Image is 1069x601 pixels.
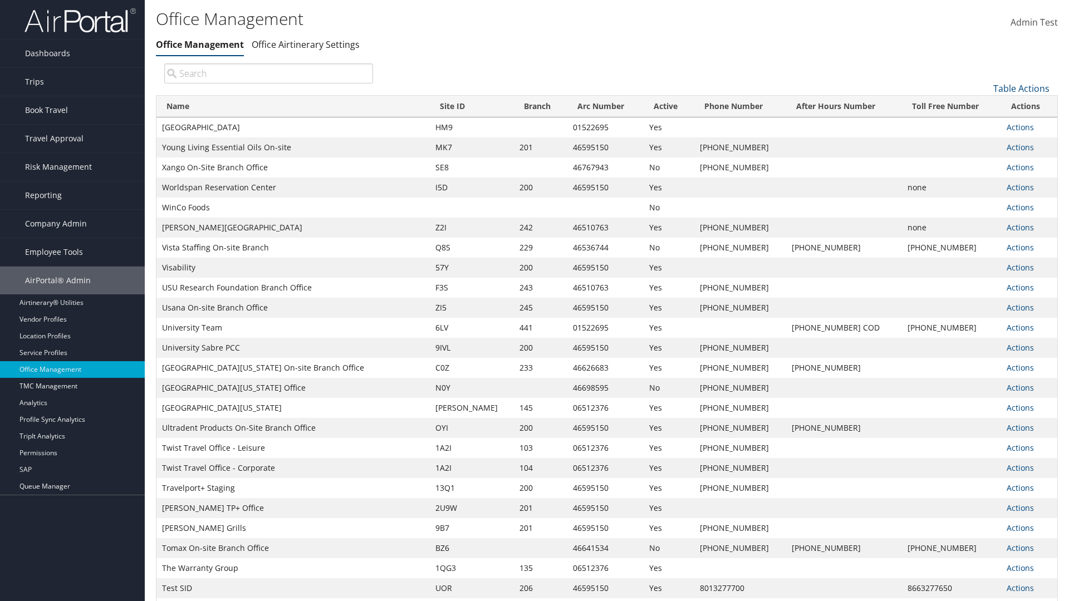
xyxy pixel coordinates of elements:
[694,378,786,398] td: [PHONE_NUMBER]
[25,68,44,96] span: Trips
[156,7,757,31] h1: Office Management
[1007,382,1034,393] a: Actions
[567,96,644,117] th: Arc Number: activate to sort column ascending
[567,218,644,238] td: 46510763
[25,210,87,238] span: Company Admin
[644,96,694,117] th: Active: activate to sort column ascending
[514,238,567,258] td: 229
[644,218,694,238] td: Yes
[156,458,430,478] td: Twist Travel Office - Corporate
[25,181,62,209] span: Reporting
[156,258,430,278] td: Visability
[567,278,644,298] td: 46510763
[430,538,514,558] td: BZ6
[694,398,786,418] td: [PHONE_NUMBER]
[514,278,567,298] td: 243
[430,518,514,538] td: 9B7
[567,518,644,538] td: 46595150
[902,96,1002,117] th: Toll Free Number: activate to sort column ascending
[644,518,694,538] td: Yes
[1007,142,1034,152] a: Actions
[156,38,244,51] a: Office Management
[644,157,694,178] td: No
[430,358,514,378] td: C0Z
[430,137,514,157] td: MK7
[156,137,430,157] td: Young Living Essential Oils On-site
[1007,182,1034,193] a: Actions
[514,137,567,157] td: 201
[567,358,644,378] td: 46626683
[567,478,644,498] td: 46595150
[25,153,92,181] span: Risk Management
[786,358,902,378] td: [PHONE_NUMBER]
[514,298,567,318] td: 245
[902,318,1002,338] td: [PHONE_NUMBER]
[514,258,567,278] td: 200
[567,298,644,318] td: 46595150
[514,96,567,117] th: Branch: activate to sort column ascending
[644,318,694,338] td: Yes
[430,338,514,358] td: 9IVL
[156,478,430,498] td: Travelport+ Staging
[902,178,1002,198] td: none
[786,418,902,438] td: [PHONE_NUMBER]
[694,538,786,558] td: [PHONE_NUMBER]
[430,478,514,498] td: 13Q1
[644,578,694,598] td: Yes
[644,178,694,198] td: Yes
[430,238,514,258] td: Q8S
[1007,503,1034,513] a: Actions
[644,137,694,157] td: Yes
[430,258,514,278] td: 57Y
[156,96,430,117] th: Name: activate to sort column ascending
[644,498,694,518] td: Yes
[1007,282,1034,293] a: Actions
[156,298,430,318] td: Usana On-site Branch Office
[902,238,1002,258] td: [PHONE_NUMBER]
[567,258,644,278] td: 46595150
[694,238,786,258] td: [PHONE_NUMBER]
[644,338,694,358] td: Yes
[430,157,514,178] td: SE8
[430,498,514,518] td: 2U9W
[25,40,70,67] span: Dashboards
[1007,262,1034,273] a: Actions
[1007,543,1034,553] a: Actions
[156,558,430,578] td: The Warranty Group
[644,298,694,318] td: Yes
[567,398,644,418] td: 06512376
[644,238,694,258] td: No
[567,418,644,438] td: 46595150
[1007,583,1034,593] a: Actions
[514,318,567,338] td: 441
[786,96,902,117] th: After Hours Number: activate to sort column ascending
[514,518,567,538] td: 201
[644,258,694,278] td: Yes
[567,338,644,358] td: 46595150
[430,218,514,238] td: Z2I
[430,458,514,478] td: 1A2I
[694,137,786,157] td: [PHONE_NUMBER]
[164,63,373,83] input: Search
[25,267,91,294] span: AirPortal® Admin
[514,338,567,358] td: 200
[694,278,786,298] td: [PHONE_NUMBER]
[1007,322,1034,333] a: Actions
[156,198,430,218] td: WinCo Foods
[644,418,694,438] td: Yes
[1007,563,1034,573] a: Actions
[156,117,430,137] td: [GEOGRAPHIC_DATA]
[694,157,786,178] td: [PHONE_NUMBER]
[156,578,430,598] td: Test SID
[430,398,514,418] td: [PERSON_NAME]
[786,318,902,338] td: [PHONE_NUMBER] COD
[1007,362,1034,373] a: Actions
[156,438,430,458] td: Twist Travel Office - Leisure
[694,298,786,318] td: [PHONE_NUMBER]
[567,438,644,458] td: 06512376
[514,358,567,378] td: 233
[644,378,694,398] td: No
[644,358,694,378] td: Yes
[25,96,68,124] span: Book Travel
[993,82,1050,95] a: Table Actions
